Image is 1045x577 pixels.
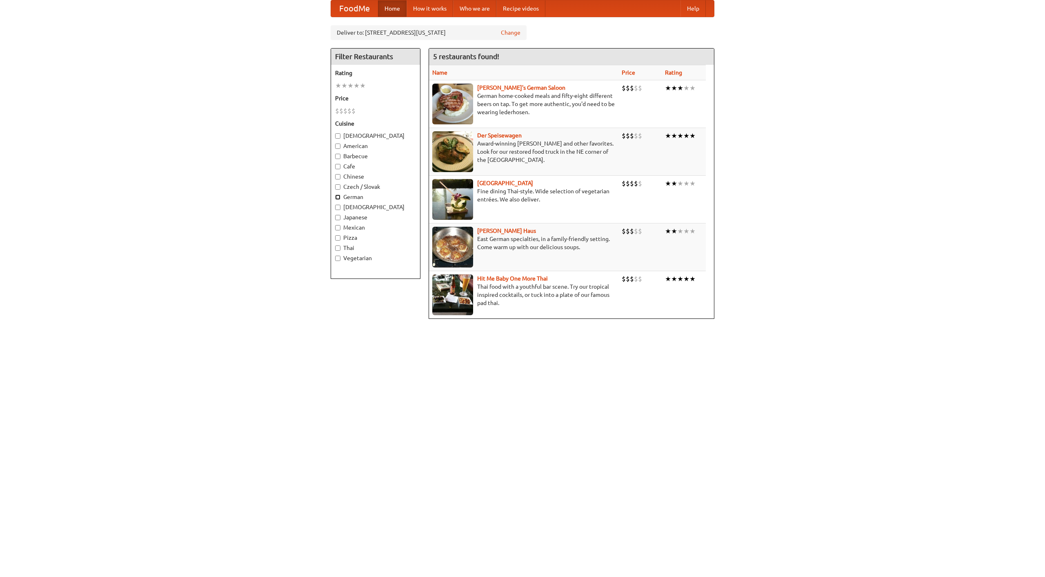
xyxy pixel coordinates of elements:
li: $ [626,84,630,93]
li: ★ [683,131,689,140]
li: ★ [360,81,366,90]
li: $ [622,84,626,93]
li: $ [622,179,626,188]
a: Change [501,29,520,37]
li: $ [638,227,642,236]
label: American [335,142,416,150]
li: ★ [347,81,354,90]
input: American [335,144,340,149]
li: ★ [665,274,671,283]
p: Thai food with a youthful bar scene. Try our tropical inspired cocktails, or tuck into a plate of... [432,283,615,307]
b: Der Speisewagen [477,132,522,139]
li: ★ [683,274,689,283]
p: German home-cooked meals and fifty-eight different beers on tap. To get more authentic, you'd nee... [432,92,615,116]
li: $ [626,131,630,140]
li: $ [622,274,626,283]
li: ★ [354,81,360,90]
input: Cafe [335,164,340,169]
label: [DEMOGRAPHIC_DATA] [335,132,416,140]
label: Pizza [335,234,416,242]
li: $ [634,227,638,236]
label: Barbecue [335,152,416,160]
li: ★ [677,84,683,93]
img: speisewagen.jpg [432,131,473,172]
li: $ [638,131,642,140]
li: $ [347,106,351,115]
a: [PERSON_NAME] Haus [477,228,536,234]
li: $ [630,84,634,93]
a: Hit Me Baby One More Thai [477,275,548,282]
li: $ [630,179,634,188]
img: kohlhaus.jpg [432,227,473,267]
img: babythai.jpg [432,274,473,315]
label: Chinese [335,172,416,181]
label: [DEMOGRAPHIC_DATA] [335,203,416,211]
li: ★ [683,227,689,236]
a: Home [378,0,407,17]
li: $ [638,274,642,283]
a: Help [680,0,706,17]
a: FoodMe [331,0,378,17]
li: ★ [665,227,671,236]
li: $ [638,84,642,93]
li: $ [634,274,638,283]
label: Cafe [335,162,416,170]
li: ★ [665,84,671,93]
input: Czech / Slovak [335,184,340,190]
input: Thai [335,245,340,251]
li: $ [638,179,642,188]
li: ★ [671,179,677,188]
li: ★ [689,131,696,140]
li: $ [630,227,634,236]
li: $ [622,131,626,140]
li: ★ [671,274,677,283]
a: Recipe videos [496,0,545,17]
input: German [335,195,340,200]
li: $ [339,106,343,115]
input: Barbecue [335,154,340,159]
li: $ [351,106,356,115]
input: Japanese [335,215,340,220]
li: ★ [683,84,689,93]
li: ★ [671,227,677,236]
li: ★ [671,131,677,140]
li: $ [634,84,638,93]
h5: Rating [335,69,416,77]
input: [DEMOGRAPHIC_DATA] [335,205,340,210]
li: $ [626,227,630,236]
li: $ [634,179,638,188]
li: ★ [665,179,671,188]
li: $ [630,274,634,283]
a: Rating [665,69,682,76]
li: ★ [677,227,683,236]
li: ★ [689,227,696,236]
p: Fine dining Thai-style. Wide selection of vegetarian entrées. We also deliver. [432,187,615,203]
li: ★ [671,84,677,93]
li: $ [335,106,339,115]
a: How it works [407,0,453,17]
li: ★ [665,131,671,140]
label: Vegetarian [335,254,416,262]
li: ★ [341,81,347,90]
label: Thai [335,244,416,252]
img: esthers.jpg [432,84,473,124]
img: satay.jpg [432,179,473,220]
h5: Cuisine [335,119,416,128]
label: Mexican [335,223,416,232]
li: ★ [677,274,683,283]
input: Chinese [335,174,340,179]
label: Japanese [335,213,416,221]
p: Award-winning [PERSON_NAME] and other favorites. Look for our restored food truck in the NE corne... [432,139,615,164]
li: ★ [689,179,696,188]
div: Deliver to: [STREET_ADDRESS][US_STATE] [331,25,527,40]
li: ★ [683,179,689,188]
b: [GEOGRAPHIC_DATA] [477,180,533,186]
li: ★ [689,84,696,93]
li: ★ [335,81,341,90]
label: German [335,193,416,201]
h4: Filter Restaurants [331,49,420,65]
a: [PERSON_NAME]'s German Saloon [477,84,565,91]
li: $ [626,179,630,188]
